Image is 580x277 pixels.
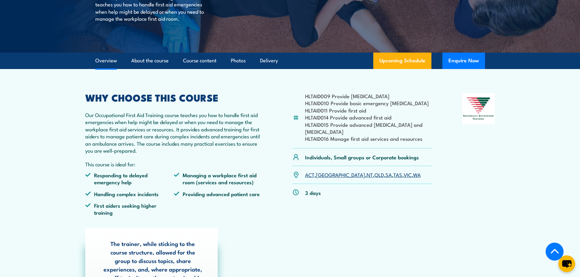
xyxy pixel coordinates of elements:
[85,161,263,168] p: This course is ideal for:
[305,92,433,99] li: HLTAID009 Provide [MEDICAL_DATA]
[174,190,263,197] li: Providing advanced patient care
[393,171,402,178] a: TAS
[305,154,419,161] p: Individuals, Small groups or Corporate bookings
[404,171,412,178] a: VIC
[374,171,384,178] a: QLD
[85,111,263,154] p: Our Occupational First Aid Training course teaches you how to handle first aid emergencies when h...
[85,202,174,216] li: First aiders seeking higher training
[305,107,433,114] li: HLTAID011 Provide first aid
[385,171,392,178] a: SA
[85,171,174,186] li: Responding to delayed emergency help
[95,53,117,69] a: Overview
[373,53,431,69] a: Upcoming Schedule
[305,121,433,135] li: HLTAID015 Provide advanced [MEDICAL_DATA] and [MEDICAL_DATA]
[316,171,365,178] a: [GEOGRAPHIC_DATA]
[367,171,373,178] a: NT
[305,114,433,121] li: HLTAID014 Provide advanced first aid
[305,135,433,142] li: HLTAID016 Manage first aid services and resources
[462,93,495,124] img: Nationally Recognised Training logo.
[183,53,216,69] a: Course content
[231,53,246,69] a: Photos
[85,93,263,102] h2: WHY CHOOSE THIS COURSE
[305,171,315,178] a: ACT
[305,189,321,196] p: 3 days
[85,190,174,197] li: Handling complex incidents
[131,53,169,69] a: About the course
[442,53,485,69] button: Enquire Now
[413,171,421,178] a: WA
[174,171,263,186] li: Managing a workplace first aid room (services and resources)
[305,171,421,178] p: , , , , , , ,
[558,255,575,272] button: chat-button
[305,99,433,106] li: HLTAID010 Provide basic emergency [MEDICAL_DATA]
[260,53,278,69] a: Delivery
